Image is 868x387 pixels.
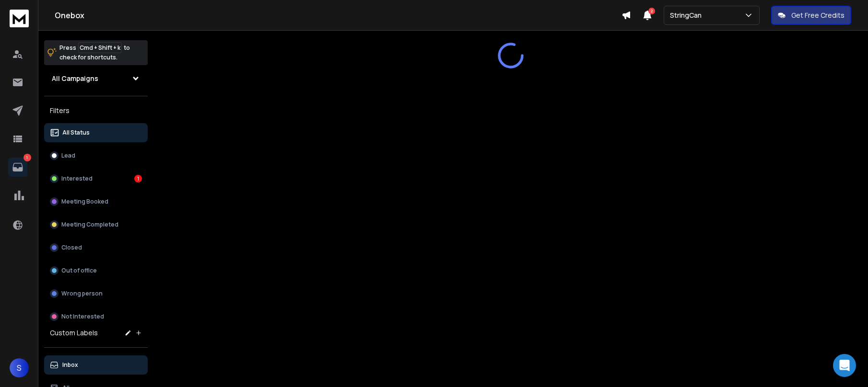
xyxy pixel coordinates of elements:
button: Meeting Completed [44,215,148,234]
button: All Campaigns [44,69,148,88]
button: Wrong person [44,284,148,303]
p: StringCan [670,11,705,20]
img: logo [10,10,29,27]
h3: Custom Labels [50,328,98,338]
p: 1 [23,154,31,161]
h3: Filters [44,104,148,117]
h1: All Campaigns [52,74,98,83]
button: All Status [44,123,148,142]
div: Open Intercom Messenger [833,354,856,377]
div: 1 [134,175,142,182]
p: Get Free Credits [791,11,845,20]
span: Cmd + Shift + k [78,42,122,53]
h1: Onebox [55,10,622,21]
a: 1 [8,158,27,177]
p: Lead [61,152,75,159]
p: Interested [61,175,93,182]
p: Press to check for shortcuts. [59,43,130,62]
button: Meeting Booked [44,192,148,211]
span: 2 [648,8,655,14]
button: Interested1 [44,169,148,188]
button: Lead [44,146,148,165]
p: Not Interested [61,313,104,320]
button: Inbox [44,355,148,375]
p: Closed [61,244,82,251]
p: Wrong person [61,290,103,297]
p: Meeting Completed [61,221,118,228]
p: Out of office [61,267,97,274]
p: Inbox [62,361,78,369]
button: S [10,358,29,377]
p: Meeting Booked [61,198,108,205]
button: Out of office [44,261,148,280]
p: All Status [62,129,90,137]
button: Get Free Credits [771,6,851,25]
button: Not Interested [44,307,148,326]
button: Closed [44,238,148,257]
